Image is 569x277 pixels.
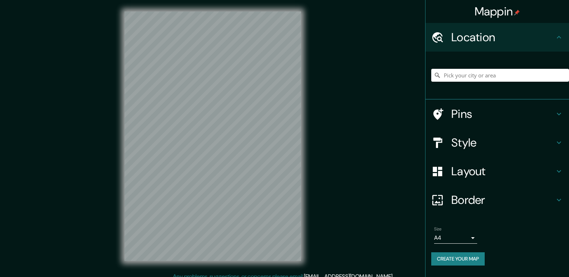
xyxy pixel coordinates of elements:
[451,193,555,207] h4: Border
[425,186,569,214] div: Border
[451,164,555,178] h4: Layout
[434,226,442,232] label: Size
[451,135,555,150] h4: Style
[505,249,561,269] iframe: Help widget launcher
[451,30,555,44] h4: Location
[431,252,485,266] button: Create your map
[425,128,569,157] div: Style
[124,11,301,261] canvas: Map
[514,10,520,15] img: pin-icon.png
[425,157,569,186] div: Layout
[425,100,569,128] div: Pins
[425,23,569,52] div: Location
[431,69,569,82] input: Pick your city or area
[475,4,520,19] h4: Mappin
[451,107,555,121] h4: Pins
[434,232,477,244] div: A4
